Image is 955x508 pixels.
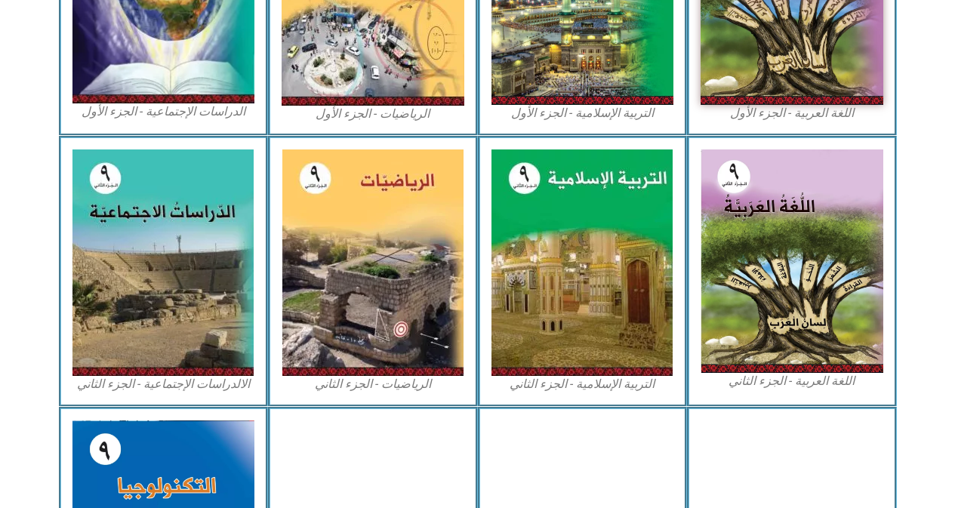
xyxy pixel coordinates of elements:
[491,105,674,122] figcaption: التربية الإسلامية - الجزء الأول
[491,376,674,393] figcaption: التربية الإسلامية - الجزء الثاني
[282,376,464,393] figcaption: الرياضيات - الجزء الثاني
[701,105,883,122] figcaption: اللغة العربية - الجزء الأول​
[72,103,255,120] figcaption: الدراسات الإجتماعية - الجزء الأول​
[72,376,255,393] figcaption: الالدراسات الإجتماعية - الجزء الثاني
[701,373,883,389] figcaption: اللغة العربية - الجزء الثاني
[282,106,464,122] figcaption: الرياضيات - الجزء الأول​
